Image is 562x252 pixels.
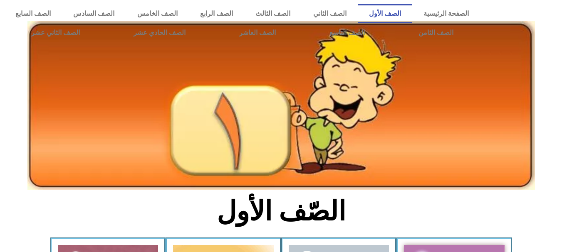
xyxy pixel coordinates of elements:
[358,4,412,23] a: الصف الأول
[412,4,480,23] a: الصفحة الرئيسية
[302,4,358,23] a: الصف الثاني
[4,23,106,42] a: الصف الثاني عشر
[106,23,212,42] a: الصف الحادي عشر
[302,23,391,42] a: الصف التاسع
[126,4,189,23] a: الصف الخامس
[391,23,480,42] a: الصف الثامن
[4,4,62,23] a: الصف السابع
[212,23,302,42] a: الصف العاشر
[244,4,302,23] a: الصف الثالث
[189,4,244,23] a: الصف الرابع
[62,4,126,23] a: الصف السادس
[144,195,418,228] h2: الصّف الأول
